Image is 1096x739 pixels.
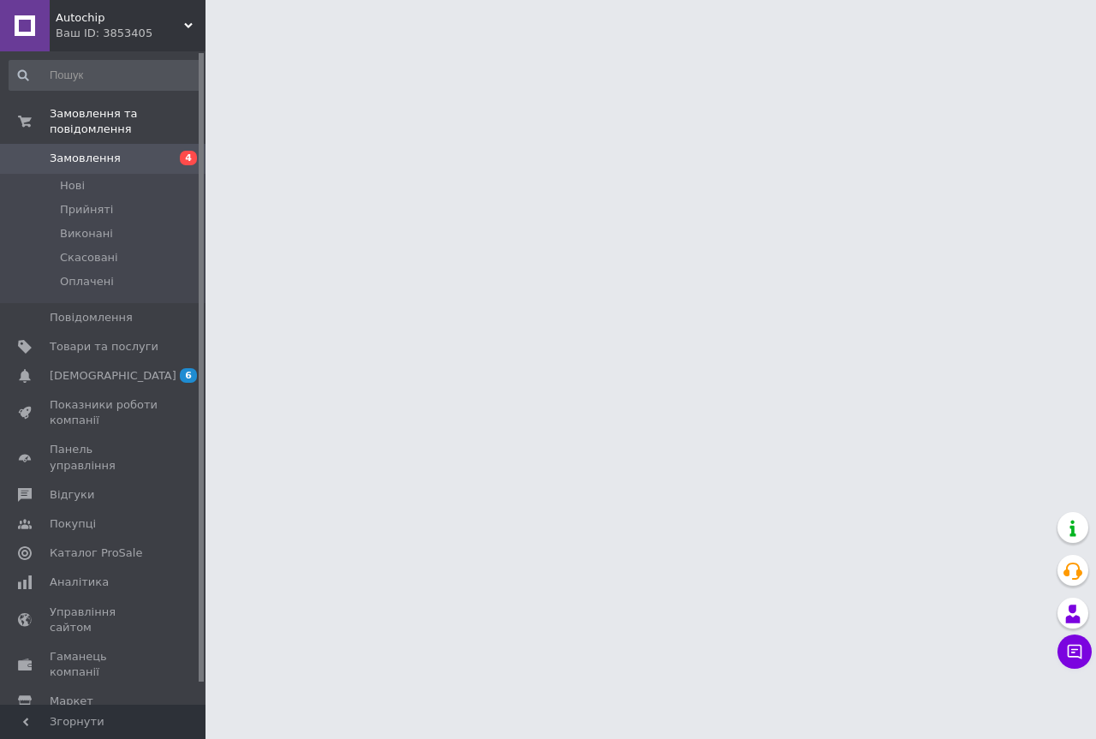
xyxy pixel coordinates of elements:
[60,274,114,289] span: Оплачені
[50,516,96,532] span: Покупці
[50,545,142,561] span: Каталог ProSale
[50,310,133,325] span: Повідомлення
[50,575,109,590] span: Аналітика
[1057,635,1092,669] button: Чат з покупцем
[50,151,121,166] span: Замовлення
[50,442,158,473] span: Панель управління
[50,605,158,635] span: Управління сайтом
[60,250,118,265] span: Скасовані
[9,60,202,91] input: Пошук
[180,151,197,165] span: 4
[50,694,93,709] span: Маркет
[180,368,197,383] span: 6
[50,339,158,355] span: Товари та послуги
[60,226,113,241] span: Виконані
[50,106,205,137] span: Замовлення та повідомлення
[50,487,94,503] span: Відгуки
[60,178,85,194] span: Нові
[60,202,113,218] span: Прийняті
[56,26,205,41] div: Ваш ID: 3853405
[50,649,158,680] span: Гаманець компанії
[50,397,158,428] span: Показники роботи компанії
[50,368,176,384] span: [DEMOGRAPHIC_DATA]
[56,10,184,26] span: Autochip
